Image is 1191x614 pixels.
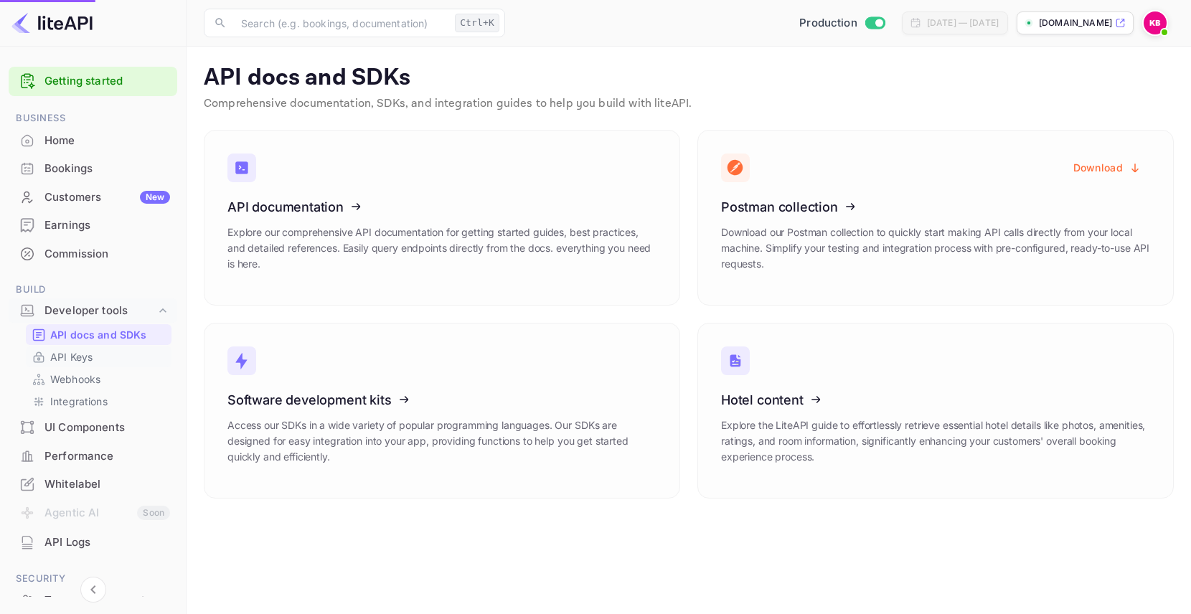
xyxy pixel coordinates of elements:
[80,577,106,603] button: Collapse navigation
[44,246,170,263] div: Commission
[9,67,177,96] div: Getting started
[9,529,177,555] a: API Logs
[227,392,656,407] h3: Software development kits
[44,161,170,177] div: Bookings
[9,414,177,440] a: UI Components
[927,16,999,29] div: [DATE] — [DATE]
[721,199,1150,214] h3: Postman collection
[9,443,177,469] a: Performance
[9,282,177,298] span: Build
[794,15,890,32] div: Switch to Sandbox mode
[44,133,170,149] div: Home
[44,217,170,234] div: Earnings
[9,155,177,183] div: Bookings
[204,64,1174,93] p: API docs and SDKs
[11,11,93,34] img: LiteAPI logo
[44,189,170,206] div: Customers
[9,414,177,442] div: UI Components
[455,14,499,32] div: Ctrl+K
[9,184,177,210] a: CustomersNew
[799,15,857,32] span: Production
[44,73,170,90] a: Getting started
[9,212,177,240] div: Earnings
[50,349,93,364] p: API Keys
[721,417,1150,465] p: Explore the LiteAPI guide to effortlessly retrieve essential hotel details like photos, amenities...
[9,127,177,155] div: Home
[44,303,156,319] div: Developer tools
[1039,16,1112,29] p: [DOMAIN_NAME]
[26,391,171,412] div: Integrations
[9,184,177,212] div: CustomersNew
[32,372,166,387] a: Webhooks
[44,476,170,493] div: Whitelabel
[44,448,170,465] div: Performance
[32,394,166,409] a: Integrations
[44,592,170,609] div: Team management
[9,471,177,499] div: Whitelabel
[721,225,1150,272] p: Download our Postman collection to quickly start making API calls directly from your local machin...
[1144,11,1167,34] img: Kyle Bromont
[204,323,680,499] a: Software development kitsAccess our SDKs in a wide variety of popular programming languages. Our ...
[9,110,177,126] span: Business
[232,9,449,37] input: Search (e.g. bookings, documentation)
[32,349,166,364] a: API Keys
[9,529,177,557] div: API Logs
[227,225,656,272] p: Explore our comprehensive API documentation for getting started guides, best practices, and detai...
[9,240,177,268] div: Commission
[140,191,170,204] div: New
[50,372,100,387] p: Webhooks
[26,369,171,389] div: Webhooks
[44,420,170,436] div: UI Components
[227,199,656,214] h3: API documentation
[9,471,177,497] a: Whitelabel
[9,155,177,181] a: Bookings
[9,240,177,267] a: Commission
[204,130,680,306] a: API documentationExplore our comprehensive API documentation for getting started guides, best pra...
[32,327,166,342] a: API docs and SDKs
[50,394,108,409] p: Integrations
[26,324,171,345] div: API docs and SDKs
[9,587,177,613] a: Team management
[1065,153,1150,181] button: Download
[204,95,1174,113] p: Comprehensive documentation, SDKs, and integration guides to help you build with liteAPI.
[9,571,177,587] span: Security
[26,346,171,367] div: API Keys
[50,327,147,342] p: API docs and SDKs
[721,392,1150,407] h3: Hotel content
[44,534,170,551] div: API Logs
[9,298,177,323] div: Developer tools
[9,127,177,153] a: Home
[227,417,656,465] p: Access our SDKs in a wide variety of popular programming languages. Our SDKs are designed for eas...
[9,443,177,471] div: Performance
[9,212,177,238] a: Earnings
[697,323,1174,499] a: Hotel contentExplore the LiteAPI guide to effortlessly retrieve essential hotel details like phot...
